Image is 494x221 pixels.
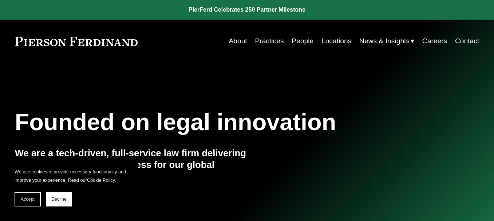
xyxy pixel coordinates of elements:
a: Contact [455,34,479,48]
span: Accept [21,197,35,202]
p: We use cookies to provide necessary functionality and improve your experience. Read our . [15,168,131,185]
a: folder dropdown [359,34,414,48]
a: Practices [255,34,284,48]
h4: We are a tech-driven, full-service law firm delivering outcomes and shared success for our global... [15,147,247,183]
a: Locations [321,34,351,48]
section: Cookie banner [7,161,138,214]
a: People [292,34,313,48]
button: Accept [15,192,41,206]
a: About [229,34,247,48]
a: Cookie Policy [87,177,115,183]
h1: Founded on legal innovation [15,109,402,136]
span: Decline [51,197,67,202]
button: Decline [46,192,72,206]
a: Careers [422,34,447,48]
span: News & Insights [359,35,410,48]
